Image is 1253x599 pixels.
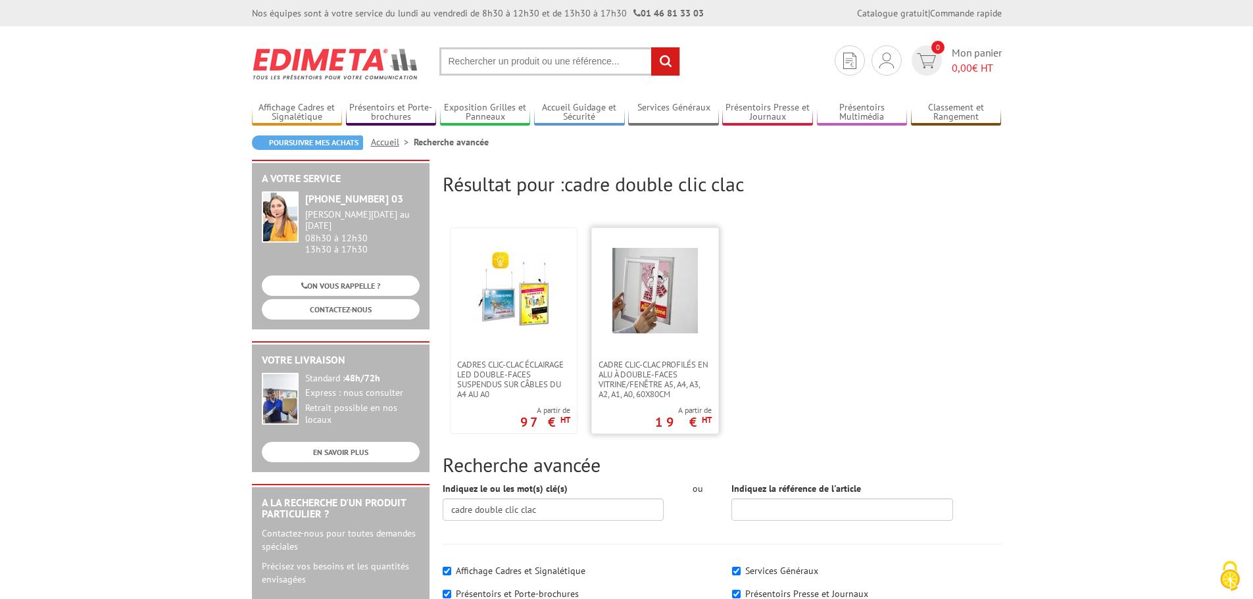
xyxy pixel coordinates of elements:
[414,135,489,149] li: Recherche avancée
[930,7,1002,19] a: Commande rapide
[443,590,451,598] input: Présentoirs et Porte-brochures
[702,414,712,425] sup: HT
[732,590,741,598] input: Présentoirs Presse et Journaux
[917,53,936,68] img: devis rapide
[520,405,570,416] span: A partir de
[722,102,813,124] a: Présentoirs Presse et Journaux
[262,442,420,462] a: EN SAVOIR PLUS
[252,102,343,124] a: Affichage Cadres et Signalétique
[560,414,570,425] sup: HT
[456,565,585,577] label: Affichage Cadres et Signalétique
[564,171,744,197] span: cadre double clic clac
[843,53,856,69] img: devis rapide
[305,402,420,426] div: Retrait possible en nos locaux
[262,373,299,425] img: widget-livraison.jpg
[457,360,570,399] span: Cadres clic-clac éclairage LED double-faces suspendus sur câbles du A4 au A0
[879,53,894,68] img: devis rapide
[471,248,556,333] img: Cadres clic-clac éclairage LED double-faces suspendus sur câbles du A4 au A0
[952,60,1002,76] span: € HT
[262,299,420,320] a: CONTACTEZ-NOUS
[592,360,718,399] a: Cadre clic-clac profilés en alu à double-faces Vitrine/fenêtre A5, A4, A3, A2, A1, A0, 60x80cm
[1214,560,1246,592] img: Cookies (fenêtre modale)
[346,102,437,124] a: Présentoirs et Porte-brochures
[262,173,420,185] h2: A votre service
[952,45,1002,76] span: Mon panier
[443,173,1002,195] h2: Résultat pour :
[451,360,577,399] a: Cadres clic-clac éclairage LED double-faces suspendus sur câbles du A4 au A0
[262,527,420,553] p: Contactez-nous pour toutes demandes spéciales
[439,47,680,76] input: Rechercher un produit ou une référence...
[305,373,420,385] div: Standard :
[633,7,704,19] strong: 01 46 81 33 03
[857,7,928,19] a: Catalogue gratuit
[1207,554,1253,599] button: Cookies (fenêtre modale)
[952,61,972,74] span: 0,00
[731,482,861,495] label: Indiquez la référence de l'article
[732,567,741,575] input: Services Généraux
[651,47,679,76] input: rechercher
[345,372,380,384] strong: 48h/72h
[443,482,568,495] label: Indiquez le ou les mot(s) clé(s)
[252,135,363,150] a: Poursuivre mes achats
[371,136,414,148] a: Accueil
[443,567,451,575] input: Affichage Cadres et Signalétique
[599,360,712,399] span: Cadre clic-clac profilés en alu à double-faces Vitrine/fenêtre A5, A4, A3, A2, A1, A0, 60x80cm
[655,418,712,426] p: 19 €
[262,354,420,366] h2: Votre livraison
[745,565,818,577] label: Services Généraux
[443,454,1002,475] h2: Recherche avancée
[252,39,420,88] img: Edimeta
[911,102,1002,124] a: Classement et Rangement
[440,102,531,124] a: Exposition Grilles et Panneaux
[612,248,698,333] img: Cadre clic-clac profilés en alu à double-faces Vitrine/fenêtre A5, A4, A3, A2, A1, A0, 60x80cm
[252,7,704,20] div: Nos équipes sont à votre service du lundi au vendredi de 8h30 à 12h30 et de 13h30 à 17h30
[857,7,1002,20] div: |
[262,276,420,296] a: ON VOUS RAPPELLE ?
[305,209,420,254] div: 08h30 à 12h30 13h30 à 17h30
[305,209,420,231] div: [PERSON_NAME][DATE] au [DATE]
[931,41,945,54] span: 0
[520,418,570,426] p: 97 €
[305,387,420,399] div: Express : nous consulter
[262,560,420,586] p: Précisez vos besoins et les quantités envisagées
[655,405,712,416] span: A partir de
[628,102,719,124] a: Services Généraux
[534,102,625,124] a: Accueil Guidage et Sécurité
[305,192,403,205] strong: [PHONE_NUMBER] 03
[908,45,1002,76] a: devis rapide 0 Mon panier 0,00€ HT
[683,482,712,495] div: ou
[262,497,420,520] h2: A la recherche d'un produit particulier ?
[817,102,908,124] a: Présentoirs Multimédia
[262,191,299,243] img: widget-service.jpg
